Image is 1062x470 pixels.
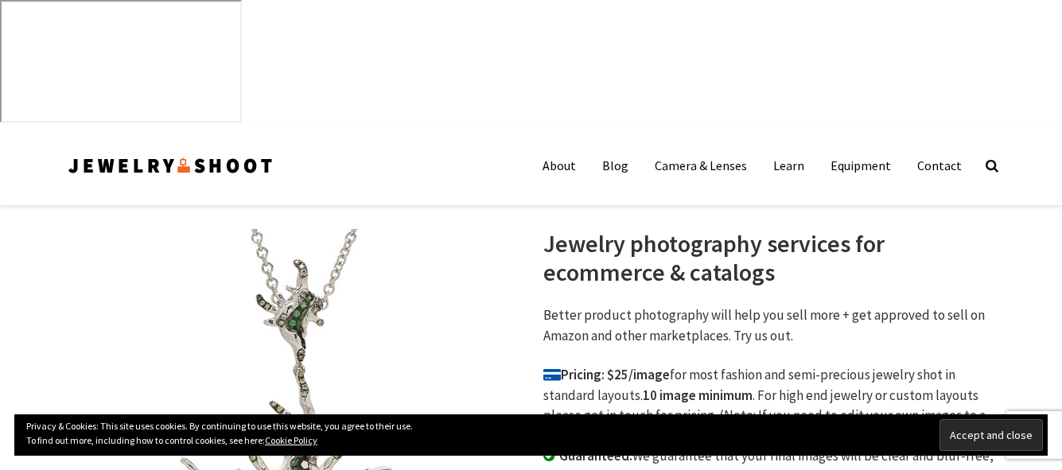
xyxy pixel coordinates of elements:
[643,386,753,404] b: 10 image minimum
[265,434,317,446] a: Cookie Policy
[905,150,974,181] a: Contact
[66,153,274,178] img: Jewelry Photographer Bay Area - San Francisco | Nationwide via Mail
[643,150,759,181] a: Camera & Lenses
[590,150,640,181] a: Blog
[559,447,632,464] b: Guaranteed:
[819,150,903,181] a: Equipment
[531,150,588,181] a: About
[14,414,1048,456] div: Privacy & Cookies: This site uses cookies. By continuing to use this website, you agree to their ...
[761,150,816,181] a: Learn
[939,419,1043,451] input: Accept and close
[543,305,997,346] p: Better product photography will help you sell more + get approved to sell on Amazon and other mar...
[543,366,670,383] b: Pricing: $25/image
[543,229,997,286] h1: Jewelry photography services for ecommerce & catalogs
